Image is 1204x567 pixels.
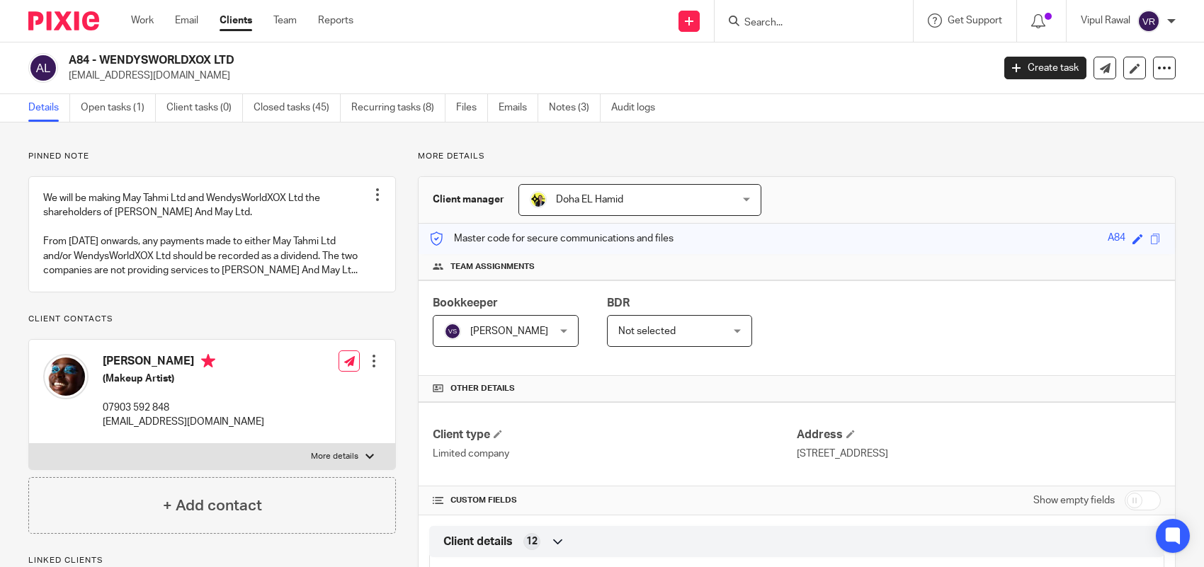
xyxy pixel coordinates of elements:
p: Client contacts [28,314,396,325]
p: 07903 592 848 [103,401,264,415]
a: Client tasks (0) [166,94,243,122]
a: Details [28,94,70,122]
h4: [PERSON_NAME] [103,354,264,372]
h4: Address [797,428,1161,442]
span: Client details [443,534,513,549]
span: Doha EL Hamid [556,195,623,205]
span: Other details [450,383,515,394]
span: Not selected [618,326,676,336]
h4: CUSTOM FIELDS [433,495,797,506]
img: Wendy%20Asumadu.jpg [43,354,89,399]
div: A84 [1108,231,1125,247]
h2: A84 - WENDYSWORLDXOX LTD [69,53,800,68]
h4: Client type [433,428,797,442]
span: BDR [607,297,630,309]
a: Recurring tasks (8) [351,94,445,122]
a: Team [273,13,297,28]
a: Open tasks (1) [81,94,156,122]
a: Clients [220,13,252,28]
input: Search [743,17,870,30]
span: Bookkeeper [433,297,498,309]
label: Show empty fields [1033,493,1115,508]
h4: + Add contact [163,495,262,517]
span: Get Support [948,16,1002,25]
a: Emails [499,94,538,122]
p: [EMAIL_ADDRESS][DOMAIN_NAME] [103,415,264,429]
a: Closed tasks (45) [254,94,341,122]
span: Team assignments [450,261,535,273]
img: svg%3E [28,53,58,83]
a: Notes (3) [549,94,601,122]
img: Doha-Starbridge.jpg [530,191,547,208]
img: svg%3E [1137,10,1160,33]
a: Files [456,94,488,122]
h3: Client manager [433,193,504,207]
p: [STREET_ADDRESS] [797,447,1161,461]
img: Pixie [28,11,99,30]
p: Linked clients [28,555,396,566]
a: Audit logs [611,94,666,122]
img: svg%3E [444,323,461,340]
span: [PERSON_NAME] [470,326,548,336]
a: Reports [318,13,353,28]
p: More details [418,151,1176,162]
h5: (Makeup Artist) [103,372,264,386]
a: Work [131,13,154,28]
span: 12 [526,534,538,549]
p: [EMAIL_ADDRESS][DOMAIN_NAME] [69,69,983,83]
p: Limited company [433,447,797,461]
a: Email [175,13,198,28]
p: Master code for secure communications and files [429,231,674,246]
a: Create task [1004,57,1086,79]
p: More details [311,451,358,462]
p: Vipul Rawal [1081,13,1130,28]
i: Primary [201,354,215,368]
p: Pinned note [28,151,396,162]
